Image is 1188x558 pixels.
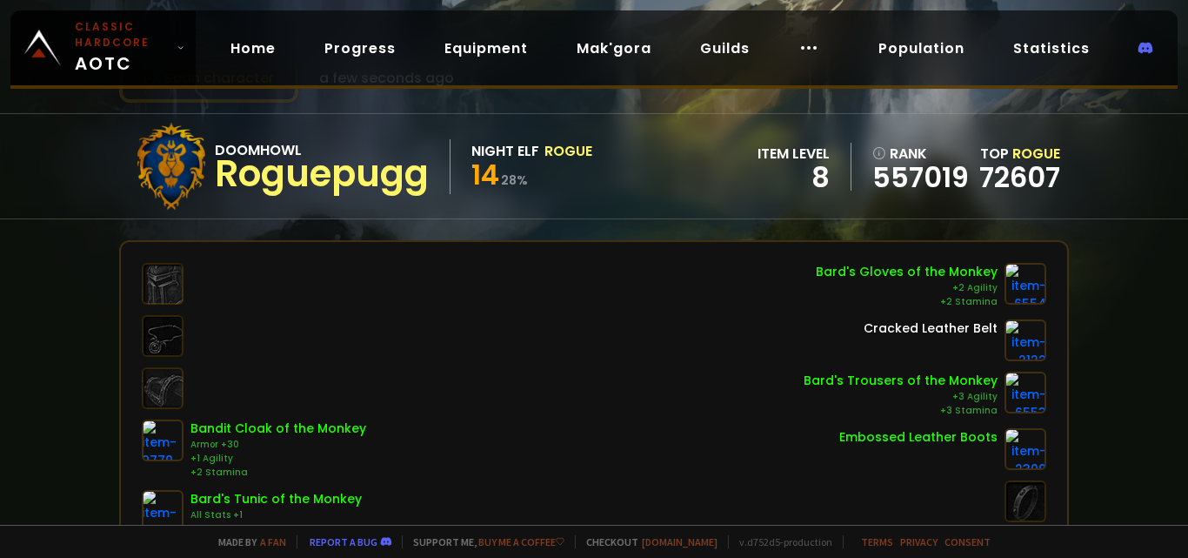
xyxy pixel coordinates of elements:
div: Cracked Leather Belt [864,319,998,338]
a: Guilds [686,30,764,66]
a: Progress [310,30,410,66]
div: +3 Stamina [804,404,998,418]
span: v. d752d5 - production [728,535,832,548]
small: Classic Hardcore [75,19,170,50]
div: Bard's Gloves of the Monkey [816,263,998,281]
a: Population [864,30,978,66]
small: 28 % [501,171,528,189]
a: Report a bug [310,535,377,548]
div: Top [979,143,1060,165]
a: a fan [260,535,286,548]
a: [DOMAIN_NAME] [642,535,717,548]
a: 557019 [872,165,969,191]
div: +2 Stamina [816,295,998,309]
a: Mak'gora [563,30,665,66]
a: Equipment [430,30,542,66]
a: Buy me a coffee [478,535,564,548]
div: All Stats +1 [190,508,362,522]
div: Embossed Leather Boots [839,428,998,447]
a: Home [217,30,290,66]
img: item-2122 [1004,319,1046,361]
div: +3 Agility [804,390,998,404]
div: +1 Agility [190,452,366,466]
div: Bandit Cloak of the Monkey [190,420,366,438]
div: Roguepugg [215,161,429,187]
a: Terms [861,535,893,548]
span: Support me, [402,535,564,548]
img: item-9779 [142,420,184,461]
a: 72607 [979,158,1060,197]
img: item-2309 [1004,428,1046,470]
div: Armor +30 [190,438,366,452]
span: Made by [208,535,286,548]
a: Statistics [999,30,1104,66]
div: 8 [758,165,830,191]
div: Doomhowl [215,139,429,161]
div: Bard's Trousers of the Monkey [804,372,998,390]
img: item-6552 [142,490,184,532]
div: Night Elf [471,140,539,162]
a: Privacy [900,535,938,548]
span: AOTC [75,19,170,77]
img: item-6553 [1004,372,1046,413]
img: item-6554 [1004,263,1046,305]
span: 14 [471,155,499,194]
div: Rogue [544,140,592,162]
div: +2 Agility [816,281,998,295]
div: +2 Stamina [190,466,366,480]
span: Rogue [1012,144,1060,164]
a: Consent [944,535,991,548]
div: rank [872,143,969,165]
div: Bard's Tunic of the Monkey [190,490,362,508]
a: Classic HardcoreAOTC [10,10,196,85]
span: Checkout [575,535,717,548]
div: item level [758,143,830,165]
div: +4 Agility [190,522,362,536]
